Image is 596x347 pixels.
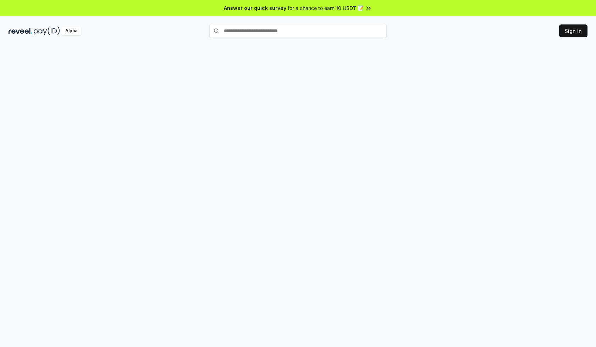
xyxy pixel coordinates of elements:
[9,27,32,35] img: reveel_dark
[61,27,81,35] div: Alpha
[559,24,587,37] button: Sign In
[34,27,60,35] img: pay_id
[288,4,364,12] span: for a chance to earn 10 USDT 📝
[224,4,286,12] span: Answer our quick survey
